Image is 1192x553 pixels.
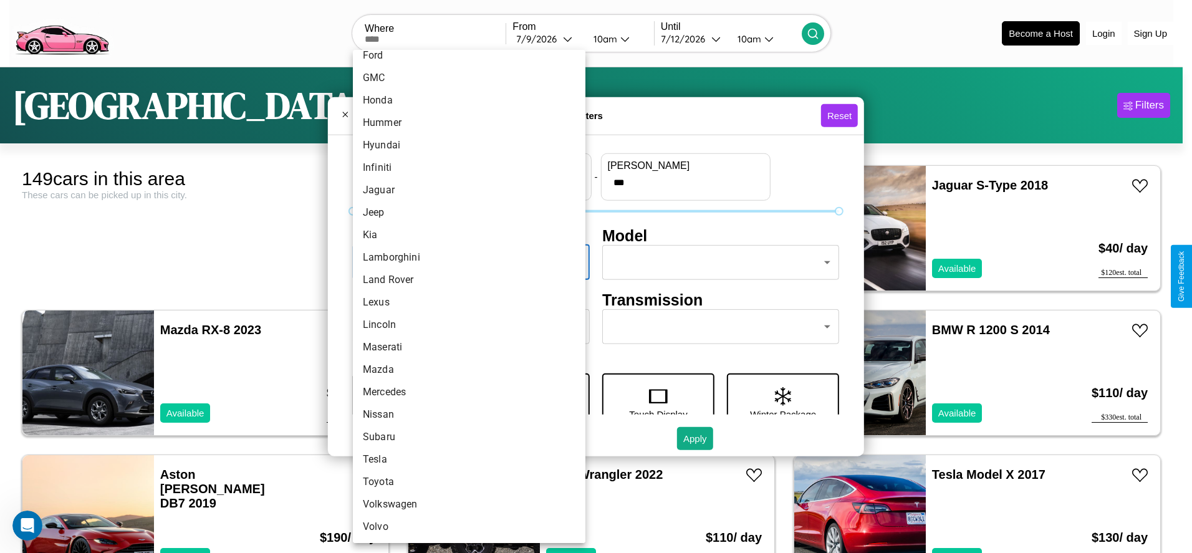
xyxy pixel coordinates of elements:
li: Toyota [353,471,585,493]
li: Jeep [353,201,585,224]
li: Lexus [353,291,585,314]
li: Lamborghini [353,246,585,269]
li: Infiniti [353,156,585,179]
li: Nissan [353,403,585,426]
li: Kia [353,224,585,246]
iframe: Intercom live chat [12,511,42,541]
li: Subaru [353,426,585,448]
li: Volkswagen [353,493,585,516]
li: Volvo [353,516,585,538]
li: Land Rover [353,269,585,291]
li: Hummer [353,112,585,134]
li: Tesla [353,448,585,471]
li: GMC [353,67,585,89]
li: Mercedes [353,381,585,403]
li: Maserati [353,336,585,358]
li: Hyundai [353,134,585,156]
li: Lincoln [353,314,585,336]
li: Jaguar [353,179,585,201]
div: Give Feedback [1177,251,1186,302]
li: Mazda [353,358,585,381]
li: Ford [353,44,585,67]
li: Honda [353,89,585,112]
